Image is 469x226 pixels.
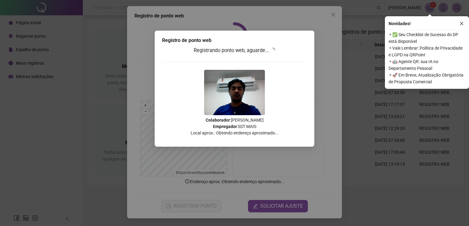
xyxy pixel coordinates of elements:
[204,70,265,115] img: Z
[389,20,411,27] span: Novidades !
[389,45,465,58] span: ⚬ Vale Lembrar: Política de Privacidade e LGPD na QRPoint
[162,37,307,44] div: Registro de ponto web
[389,31,465,45] span: ⚬ ✅ Seu Checklist de Sucesso do DP está disponível
[162,117,307,136] p: : [PERSON_NAME] : SST MAIS Local aprox.: Obtendo endereço aproximado...
[389,58,465,72] span: ⚬ 🤖 Agente QR: sua IA no Departamento Pessoal
[389,72,465,85] span: ⚬ 🚀 Em Breve, Atualização Obrigatória de Proposta Comercial
[162,47,307,55] h3: Registrando ponto web, aguarde...
[213,124,237,129] strong: Empregador
[206,118,230,122] strong: Colaborador
[459,21,464,26] span: close
[269,47,276,54] span: loading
